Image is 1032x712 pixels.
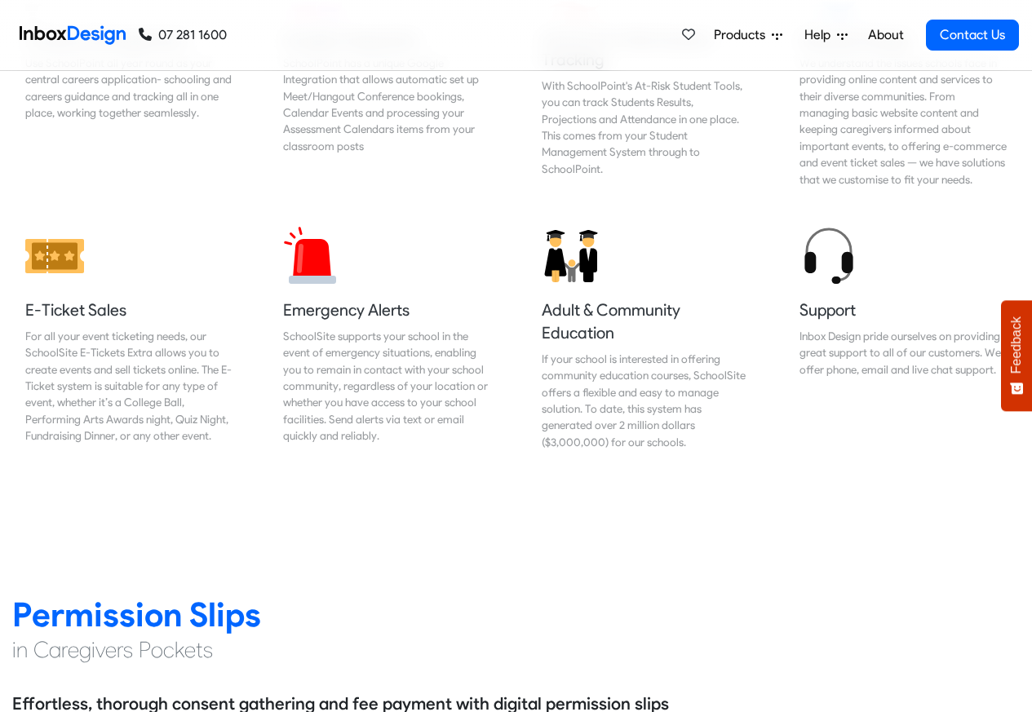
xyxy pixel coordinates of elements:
[714,25,772,45] span: Products
[283,299,490,321] h5: Emergency Alerts
[1009,316,1024,374] span: Feedback
[542,299,749,344] h5: Adult & Community Education
[542,351,749,450] div: If your school is interested in offering community education courses, SchoolSite offers a flexibl...
[139,25,227,45] a: 07 281 1600
[798,19,854,51] a: Help
[542,77,749,177] div: With SchoolPoint's At-Risk Student Tools, you can track Students Results, Projections and Attenda...
[270,214,503,463] a: Emergency Alerts SchoolSite supports your school in the event of emergency situations, enabling y...
[283,55,490,154] div: SchoolPoint has a unique Google Integration that allows automatic set up Meet/Hangout Conference ...
[25,299,233,321] h5: E-Ticket Sales
[1001,300,1032,411] button: Feedback - Show survey
[12,594,1020,635] h2: Permission Slips
[804,25,837,45] span: Help
[25,227,84,285] img: 2022_01_12_icon_ticket.svg
[799,55,1007,188] div: We understand the issues schools face in providing online content and services to their diverse c...
[529,214,762,463] a: Adult & Community Education If your school is interested in offering community education courses,...
[926,20,1019,51] a: Contact Us
[25,55,233,122] div: Use SchoolPoint all year round as your central careers application- schooling and careers guidanc...
[799,299,1007,321] h5: Support
[863,19,908,51] a: About
[283,328,490,444] div: SchoolSite supports your school in the event of emergency situations, enabling you to remain in c...
[12,635,1020,665] h4: in Caregivers Pockets
[542,227,600,285] img: 2022_01_12_icon_adult_education.svg
[707,19,789,51] a: Products
[25,328,233,444] div: For all your event ticketing needs, our SchoolSite E-Tickets Extra allows you to create events an...
[799,328,1007,378] div: Inbox Design pride ourselves on providing great support to all of our customers. We offer phone, ...
[799,227,858,285] img: 2022_01_12_icon_headset.svg
[786,214,1020,463] a: Support Inbox Design pride ourselves on providing great support to all of our customers. We offer...
[12,214,246,463] a: E-Ticket Sales For all your event ticketing needs, our SchoolSite E-Tickets Extra allows you to c...
[283,227,342,285] img: 2022_01_12_icon_siren.svg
